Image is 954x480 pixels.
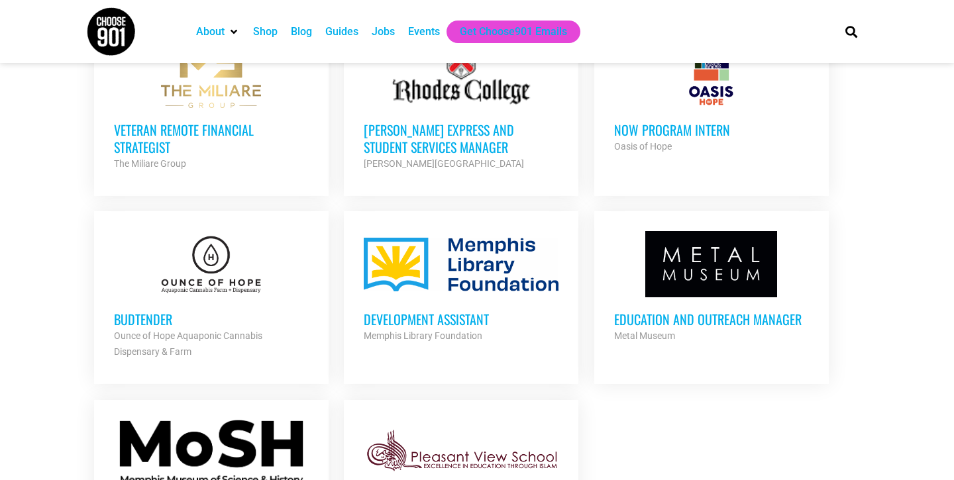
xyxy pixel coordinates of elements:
a: Get Choose901 Emails [460,24,567,40]
a: Shop [253,24,278,40]
a: Veteran Remote Financial Strategist The Miliare Group [94,22,329,191]
h3: Development Assistant [364,311,558,328]
a: Budtender Ounce of Hope Aquaponic Cannabis Dispensary & Farm [94,211,329,379]
strong: [PERSON_NAME][GEOGRAPHIC_DATA] [364,158,524,169]
strong: Oasis of Hope [614,141,672,152]
a: About [196,24,225,40]
h3: NOW Program Intern [614,121,809,138]
a: NOW Program Intern Oasis of Hope [594,22,829,174]
strong: Memphis Library Foundation [364,330,482,341]
strong: Ounce of Hope Aquaponic Cannabis Dispensary & Farm [114,330,262,357]
h3: Budtender [114,311,309,328]
h3: Education and Outreach Manager [614,311,809,328]
a: Education and Outreach Manager Metal Museum [594,211,829,363]
a: Blog [291,24,312,40]
nav: Main nav [189,21,823,43]
div: About [189,21,246,43]
a: Events [408,24,440,40]
a: Jobs [372,24,395,40]
div: Search [841,21,863,42]
a: Guides [325,24,358,40]
a: Development Assistant Memphis Library Foundation [344,211,578,363]
strong: The Miliare Group [114,158,186,169]
h3: [PERSON_NAME] Express and Student Services Manager [364,121,558,156]
a: [PERSON_NAME] Express and Student Services Manager [PERSON_NAME][GEOGRAPHIC_DATA] [344,22,578,191]
strong: Metal Museum [614,330,675,341]
h3: Veteran Remote Financial Strategist [114,121,309,156]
